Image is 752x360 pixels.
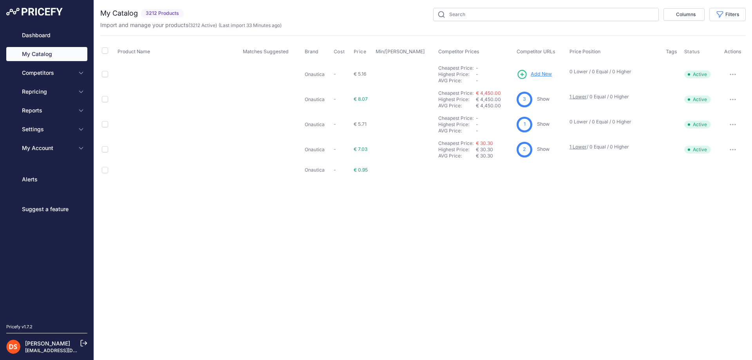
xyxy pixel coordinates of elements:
[305,71,331,78] p: Onautica
[684,71,711,78] span: Active
[684,96,711,103] span: Active
[305,96,331,103] p: Onautica
[517,69,552,80] a: Add New
[100,21,282,29] p: Import and manage your products
[6,172,87,186] a: Alerts
[305,167,331,173] p: Onautica
[523,146,526,153] span: 2
[569,69,658,75] p: 0 Lower / 0 Equal / 0 Higher
[117,49,150,54] span: Product Name
[6,66,87,80] button: Competitors
[354,121,367,127] span: € 5.71
[438,65,474,71] a: Cheapest Price:
[684,49,700,55] span: Status
[6,202,87,216] a: Suggest a feature
[334,96,336,102] span: -
[6,47,87,61] a: My Catalog
[438,147,476,153] div: Highest Price:
[476,78,478,83] span: -
[6,103,87,118] button: Reports
[438,121,476,128] div: Highest Price:
[476,65,478,71] span: -
[25,347,107,353] a: [EMAIL_ADDRESS][DOMAIN_NAME]
[6,122,87,136] button: Settings
[354,49,367,55] span: Price
[22,144,73,152] span: My Account
[476,96,501,102] span: € 4,450.00
[6,28,87,42] a: Dashboard
[305,147,331,153] p: Onautica
[569,94,658,100] p: / 0 Equal / 0 Higher
[188,22,217,28] span: ( )
[476,115,478,121] span: -
[569,144,587,150] a: 1 Lower
[476,103,513,109] div: € 4,450.00
[6,141,87,155] button: My Account
[537,121,550,127] a: Show
[517,49,555,54] span: Competitor URLs
[476,121,478,127] span: -
[438,71,476,78] div: Highest Price:
[100,8,138,19] h2: My Catalog
[537,96,550,102] a: Show
[476,153,513,159] div: € 30.30
[684,121,711,128] span: Active
[569,49,600,54] span: Price Position
[684,49,701,55] button: Status
[438,49,479,54] span: Competitor Prices
[22,107,73,114] span: Reports
[354,146,367,152] span: € 7.03
[354,96,368,102] span: € 8.07
[6,8,63,16] img: Pricefy Logo
[219,22,282,28] span: (Last import 33 Minutes ago)
[334,167,336,173] span: -
[354,71,366,77] span: € 5.16
[305,49,318,54] span: Brand
[476,147,493,152] span: € 30.30
[438,115,474,121] a: Cheapest Price:
[438,90,474,96] a: Cheapest Price:
[6,28,87,314] nav: Sidebar
[438,103,476,109] div: AVG Price:
[22,125,73,133] span: Settings
[305,121,331,128] p: Onautica
[569,144,658,150] p: / 0 Equal / 0 Higher
[438,78,476,84] div: AVG Price:
[190,22,215,28] a: 3212 Active
[334,49,346,55] button: Cost
[537,146,550,152] a: Show
[438,128,476,134] div: AVG Price:
[334,121,336,127] span: -
[354,49,368,55] button: Price
[6,324,33,330] div: Pricefy v1.7.2
[243,49,289,54] span: Matches Suggested
[476,90,501,96] a: € 4,450.00
[334,71,336,77] span: -
[684,146,711,154] span: Active
[25,340,70,347] a: [PERSON_NAME]
[476,140,493,146] a: € 30.30
[22,69,73,77] span: Competitors
[569,119,658,125] p: 0 Lower / 0 Equal / 0 Higher
[354,167,368,173] span: € 0.95
[666,49,677,54] span: Tags
[523,96,526,103] span: 3
[569,94,587,99] a: 1 Lower
[438,140,474,146] a: Cheapest Price:
[376,49,425,54] span: Min/[PERSON_NAME]
[724,49,741,54] span: Actions
[334,49,345,55] span: Cost
[438,96,476,103] div: Highest Price:
[334,146,336,152] span: -
[141,9,184,18] span: 3212 Products
[476,71,478,77] span: -
[663,8,705,21] button: Columns
[438,153,476,159] div: AVG Price:
[531,71,552,78] span: Add New
[524,121,526,128] span: 1
[709,8,746,21] button: Filters
[433,8,659,21] input: Search
[22,88,73,96] span: Repricing
[476,128,478,134] span: -
[6,85,87,99] button: Repricing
